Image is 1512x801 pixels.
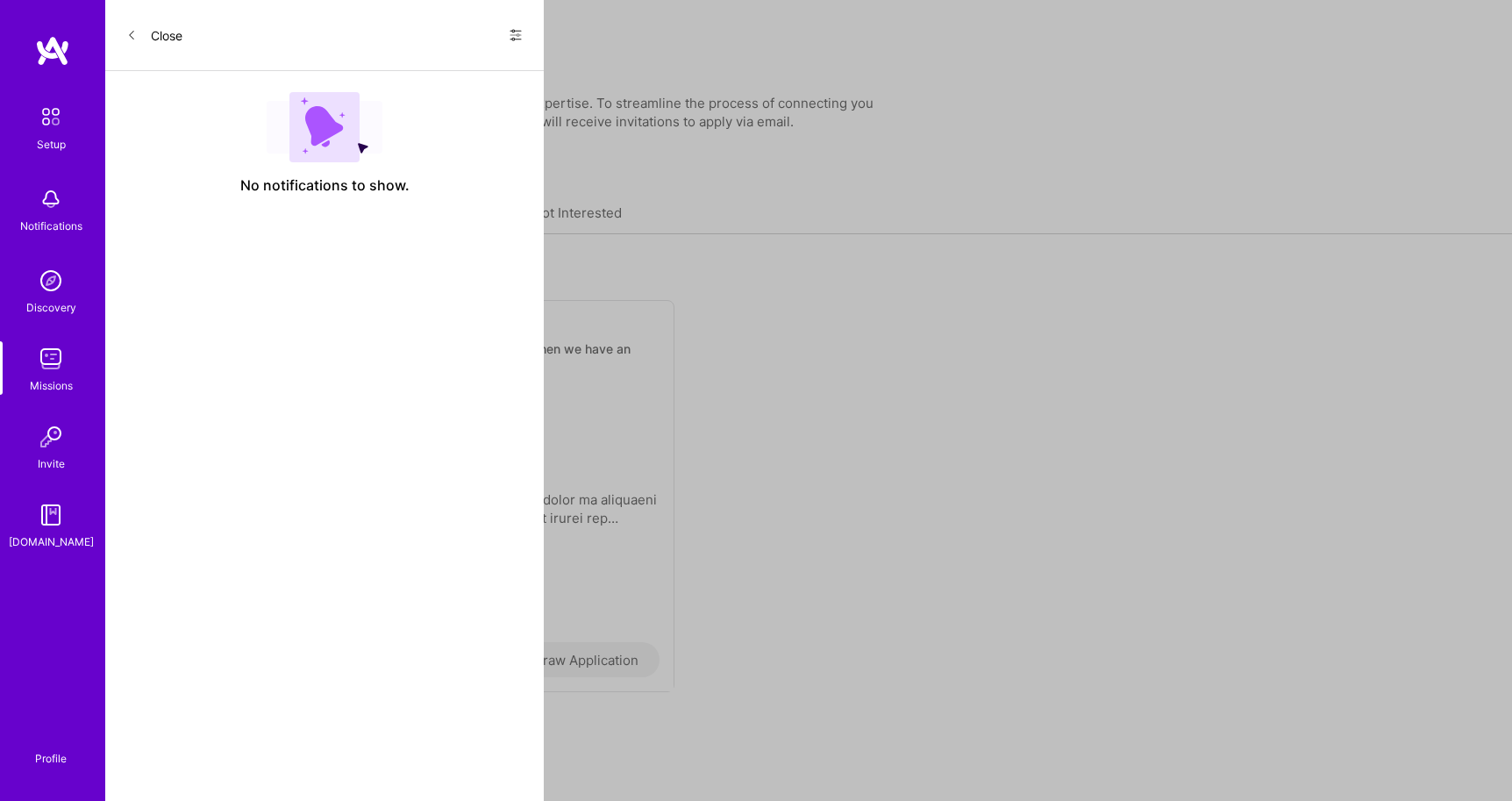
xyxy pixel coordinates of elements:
[33,341,68,376] img: teamwork
[33,497,68,533] img: guide book
[26,298,76,317] div: Discovery
[20,217,82,235] div: Notifications
[30,376,73,395] div: Missions
[35,749,67,766] div: Profile
[35,35,70,67] img: logo
[33,182,68,217] img: bell
[9,533,94,551] div: [DOMAIN_NAME]
[267,92,382,162] img: empty
[33,263,68,298] img: discovery
[240,176,410,195] span: No notifications to show.
[38,454,65,473] div: Invite
[37,135,66,154] div: Setup
[29,731,73,766] a: Profile
[126,21,182,49] button: Close
[33,419,68,454] img: Invite
[32,98,69,135] img: setup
